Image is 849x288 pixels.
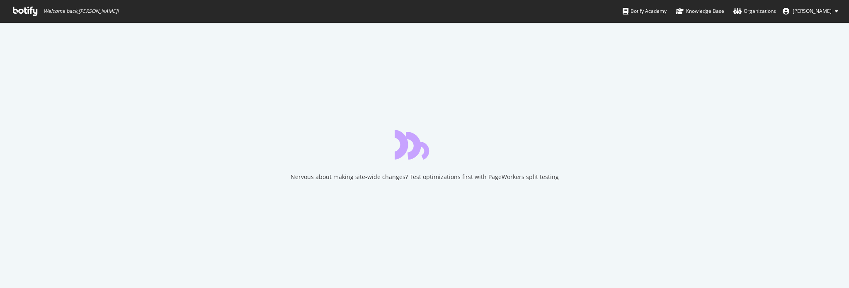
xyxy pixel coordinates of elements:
[623,7,667,15] div: Botify Academy
[395,130,454,160] div: animation
[793,7,832,15] span: Robert Avila
[776,5,845,18] button: [PERSON_NAME]
[733,7,776,15] div: Organizations
[676,7,724,15] div: Knowledge Base
[291,173,559,181] div: Nervous about making site-wide changes? Test optimizations first with PageWorkers split testing
[44,8,119,15] span: Welcome back, [PERSON_NAME] !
